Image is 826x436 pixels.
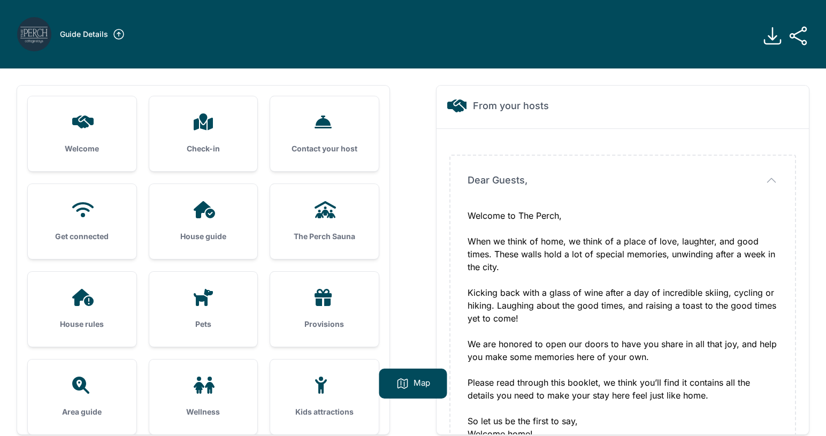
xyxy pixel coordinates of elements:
[473,98,549,113] h2: From your hosts
[28,272,136,347] a: House rules
[287,143,362,154] h3: Contact your host
[45,143,119,154] h3: Welcome
[45,407,119,417] h3: Area guide
[166,231,241,242] h3: House guide
[270,184,379,259] a: The Perch Sauna
[287,407,362,417] h3: Kids attractions
[28,184,136,259] a: Get connected
[270,272,379,347] a: Provisions
[166,319,241,330] h3: Pets
[166,143,241,154] h3: Check-in
[468,173,527,188] span: Dear Guests,
[287,231,362,242] h3: The Perch Sauna
[17,17,51,51] img: lbscve6jyqy4usxktyb5b1icebv1
[60,29,108,40] h3: Guide Details
[149,272,258,347] a: Pets
[60,28,125,41] a: Guide Details
[270,359,379,434] a: Kids attractions
[45,231,119,242] h3: Get connected
[166,407,241,417] h3: Wellness
[149,359,258,434] a: Wellness
[287,319,362,330] h3: Provisions
[28,359,136,434] a: Area guide
[45,319,119,330] h3: House rules
[149,96,258,171] a: Check-in
[414,377,430,390] p: Map
[149,184,258,259] a: House guide
[270,96,379,171] a: Contact your host
[28,96,136,171] a: Welcome
[468,173,778,188] button: Dear Guests,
